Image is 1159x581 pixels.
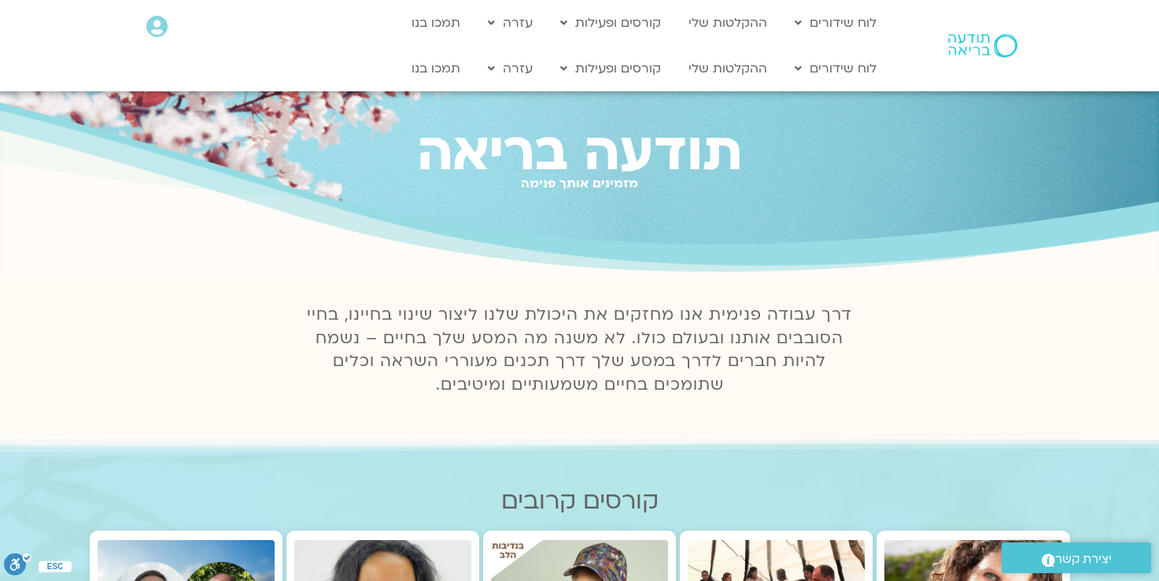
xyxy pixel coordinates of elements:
a: יצירת קשר [1002,542,1151,573]
a: ההקלטות שלי [681,8,775,38]
a: עזרה [480,54,541,83]
img: תודעה בריאה [948,34,1017,57]
p: דרך עבודה פנימית אנו מחזקים את היכולת שלנו ליצור שינוי בחיינו, בחיי הסובבים אותנו ובעולם כולו. לא... [298,303,862,398]
span: יצירת קשר [1055,549,1112,570]
a: עזרה [480,8,541,38]
a: ההקלטות שלי [681,54,775,83]
a: לוח שידורים [787,8,884,38]
a: קורסים ופעילות [552,8,669,38]
a: קורסים ופעילות [552,54,669,83]
a: תמכו בנו [404,8,468,38]
h2: קורסים קרובים [90,487,1070,515]
a: תמכו בנו [404,54,468,83]
a: לוח שידורים [787,54,884,83]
